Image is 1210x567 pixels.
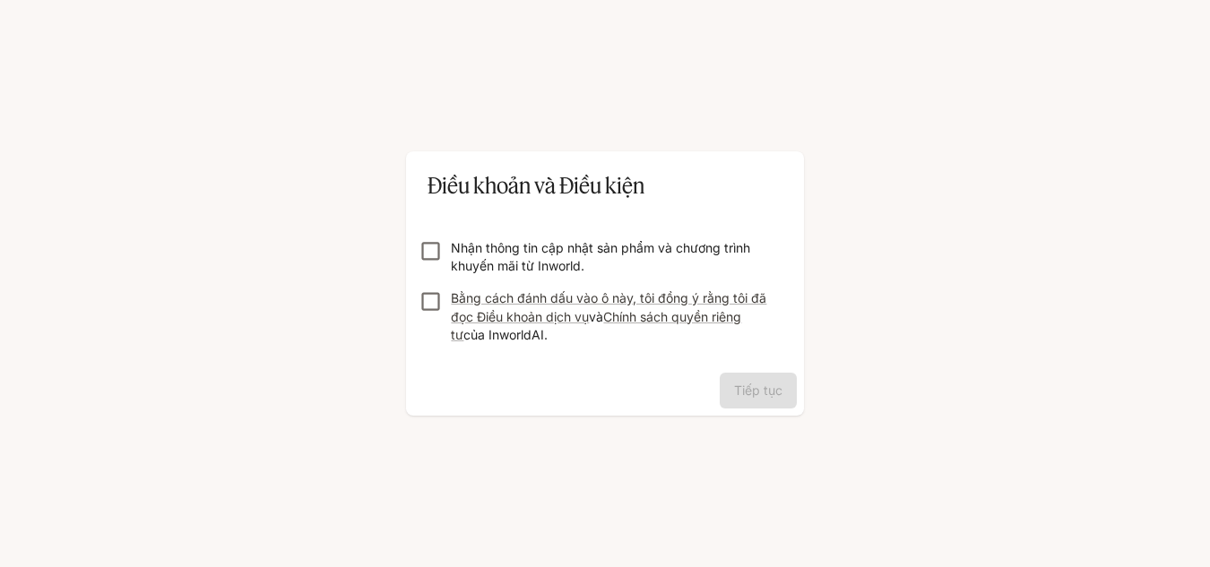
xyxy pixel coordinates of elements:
font: của InworldAI [463,327,544,342]
font: Điều khoản và Điều kiện [428,172,644,199]
font: và [589,309,603,324]
a: Chính sách quyền riêng tư [451,309,741,342]
font: Nhận thông tin cập nhật sản phẩm và chương trình khuyến mãi từ Inworld. [451,240,750,273]
a: Bằng cách đánh dấu vào ô này, tôi đồng ý rằng tôi đã đọc Điều khoản dịch vụ [451,290,766,323]
font: . [544,327,548,342]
